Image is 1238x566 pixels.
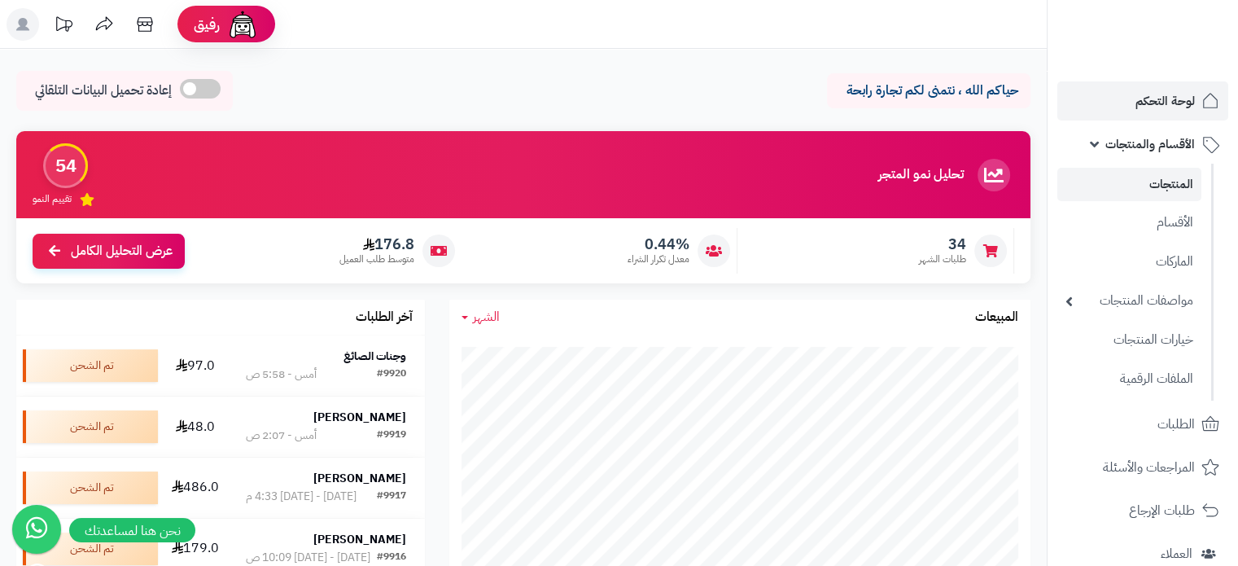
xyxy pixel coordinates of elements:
[356,310,413,325] h3: آخر الطلبات
[43,8,84,45] a: تحديثات المنصة
[343,348,406,365] strong: وجنات الصائغ
[377,550,406,566] div: #9916
[164,397,227,457] td: 48.0
[226,8,259,41] img: ai-face.png
[339,252,414,266] span: متوسط طلب العميل
[1127,12,1223,46] img: logo-2.png
[33,234,185,269] a: عرض التحليل الكامل
[377,366,406,383] div: #9920
[1057,448,1228,487] a: المراجعات والأسئلة
[23,410,158,443] div: تم الشحن
[1057,362,1201,397] a: الملفات الرقمية
[628,252,689,266] span: معدل تكرار الشراء
[313,470,406,487] strong: [PERSON_NAME]
[194,15,220,34] span: رفيق
[23,472,158,504] div: تم الشحن
[919,235,966,253] span: 34
[377,428,406,444] div: #9919
[35,81,172,100] span: إعادة تحميل البيانات التلقائي
[1103,456,1195,479] span: المراجعات والأسئلة
[246,550,370,566] div: [DATE] - [DATE] 10:09 ص
[1157,413,1195,436] span: الطلبات
[919,252,966,266] span: طلبات الشهر
[1161,542,1192,565] span: العملاء
[71,242,173,261] span: عرض التحليل الكامل
[1057,168,1201,201] a: المنتجات
[164,336,227,396] td: 97.0
[313,531,406,548] strong: [PERSON_NAME]
[313,409,406,426] strong: [PERSON_NAME]
[377,489,406,505] div: #9917
[23,349,158,382] div: تم الشحن
[339,235,414,253] span: 176.8
[246,366,317,383] div: أمس - 5:58 ص
[1105,133,1195,156] span: الأقسام والمنتجات
[628,235,689,253] span: 0.44%
[975,310,1018,325] h3: المبيعات
[462,308,500,327] a: الشهر
[23,533,158,565] div: تم الشحن
[473,307,500,327] span: الشهر
[246,489,357,505] div: [DATE] - [DATE] 4:33 م
[33,192,72,206] span: تقييم النمو
[878,168,964,182] h3: تحليل نمو المتجر
[1135,90,1195,112] span: لوحة التحكم
[1057,81,1228,121] a: لوحة التحكم
[1057,405,1228,444] a: الطلبات
[1057,491,1228,530] a: طلبات الإرجاع
[1057,283,1201,318] a: مواصفات المنتجات
[246,428,317,444] div: أمس - 2:07 ص
[1129,499,1195,522] span: طلبات الإرجاع
[164,458,227,518] td: 486.0
[839,81,1018,100] p: حياكم الله ، نتمنى لكم تجارة رابحة
[1057,205,1201,240] a: الأقسام
[1057,322,1201,358] a: خيارات المنتجات
[1057,244,1201,279] a: الماركات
